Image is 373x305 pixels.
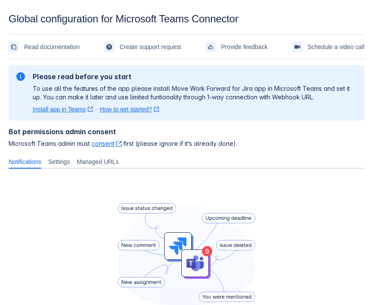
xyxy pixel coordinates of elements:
[9,139,364,148] span: Microsoft Teams admin must first (please ignore if it’s already done).
[106,43,113,50] span: support
[9,13,364,25] div: Global configuration for Microsoft Teams Connector
[33,84,358,102] p: To use all the features of the app please install Move Work Forward for Jira app in Microsoft Tea...
[9,40,79,54] a: Read documentation
[48,157,70,166] span: Settings
[10,43,17,50] span: documentation
[221,40,267,54] span: Provide feedback
[100,105,159,114] a: How to get started?
[33,72,358,81] h2: Please read before you start
[9,157,41,166] span: Notifications
[119,40,181,54] span: Create support request
[205,40,267,54] a: Provide feedback
[92,140,122,147] a: consent
[33,105,93,114] a: Install app in Teams
[9,127,364,136] h4: Bot permissions admin consent
[207,43,214,50] span: feedback
[308,40,364,54] span: Schedule a video call
[292,40,364,54] a: Schedule a video call
[15,71,26,82] span: information
[77,157,119,166] span: Managed URLs
[294,43,301,50] span: videoCall
[104,40,181,54] a: Create support request
[24,40,79,54] span: Read documentation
